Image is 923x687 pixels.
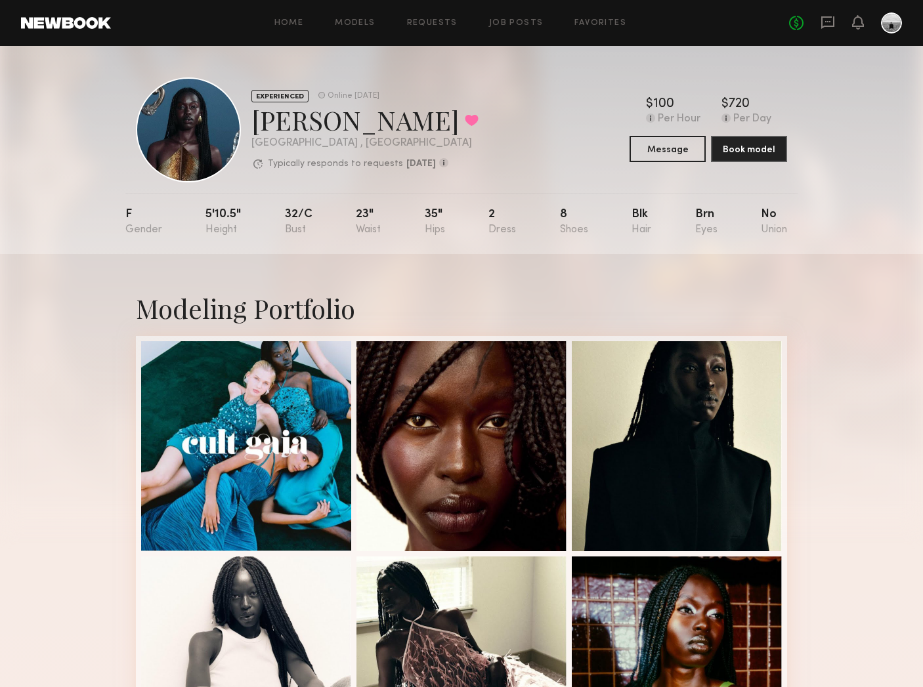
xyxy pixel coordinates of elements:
div: [PERSON_NAME] [251,102,479,137]
div: $ [646,98,653,111]
div: 8 [560,209,588,236]
a: Models [335,19,375,28]
button: Book model [711,136,787,162]
div: 100 [653,98,674,111]
div: Blk [632,209,651,236]
div: Per Hour [658,114,700,125]
a: Favorites [574,19,626,28]
div: 32/c [285,209,312,236]
div: 35" [425,209,445,236]
div: Modeling Portfolio [136,291,787,325]
div: Per Day [733,114,771,125]
div: 2 [488,209,516,236]
a: Requests [407,19,458,28]
div: 5'10.5" [205,209,241,236]
div: No [761,209,787,236]
div: 23" [356,209,381,236]
button: Message [630,136,706,162]
div: 720 [729,98,750,111]
b: [DATE] [406,159,436,169]
a: Job Posts [489,19,544,28]
a: Home [274,19,304,28]
div: [GEOGRAPHIC_DATA] , [GEOGRAPHIC_DATA] [251,138,479,149]
div: EXPERIENCED [251,90,309,102]
div: $ [721,98,729,111]
p: Typically responds to requests [268,159,403,169]
div: F [125,209,162,236]
div: Brn [695,209,718,236]
div: Online [DATE] [328,92,379,100]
